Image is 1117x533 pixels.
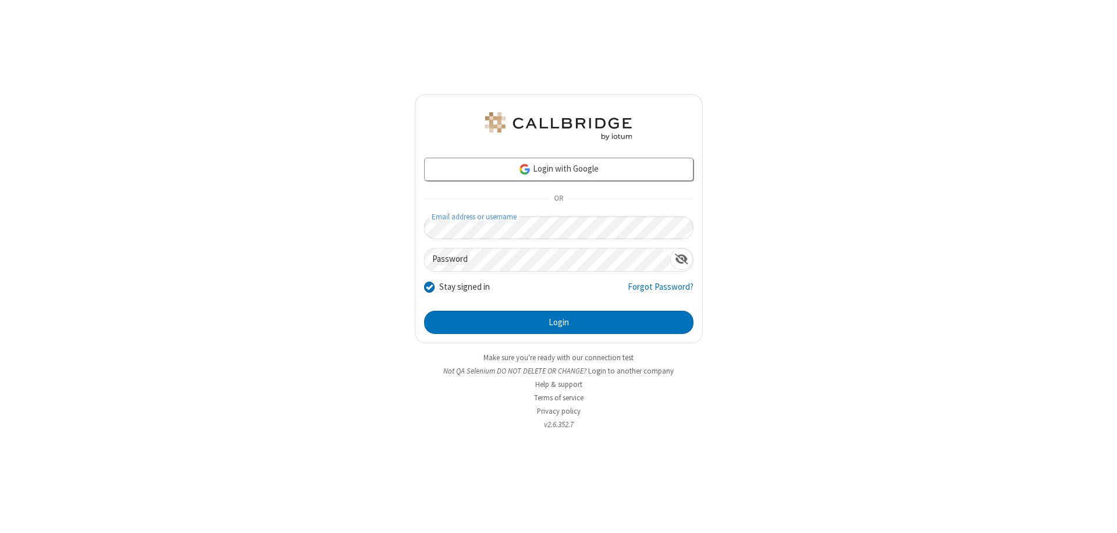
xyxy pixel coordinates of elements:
a: Login with Google [424,158,693,181]
a: Terms of service [534,393,584,403]
img: QA Selenium DO NOT DELETE OR CHANGE [483,112,634,140]
a: Help & support [535,379,582,389]
img: google-icon.png [518,163,531,176]
input: Email address or username [424,216,693,239]
label: Stay signed in [439,280,490,294]
a: Make sure you're ready with our connection test [483,353,634,363]
input: Password [425,248,670,271]
button: Login [424,311,693,334]
li: Not QA Selenium DO NOT DELETE OR CHANGE? [415,365,703,376]
span: OR [549,191,568,207]
a: Forgot Password? [628,280,693,303]
div: Show password [670,248,693,270]
li: v2.6.352.7 [415,419,703,430]
button: Login to another company [588,365,674,376]
a: Privacy policy [537,406,581,416]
